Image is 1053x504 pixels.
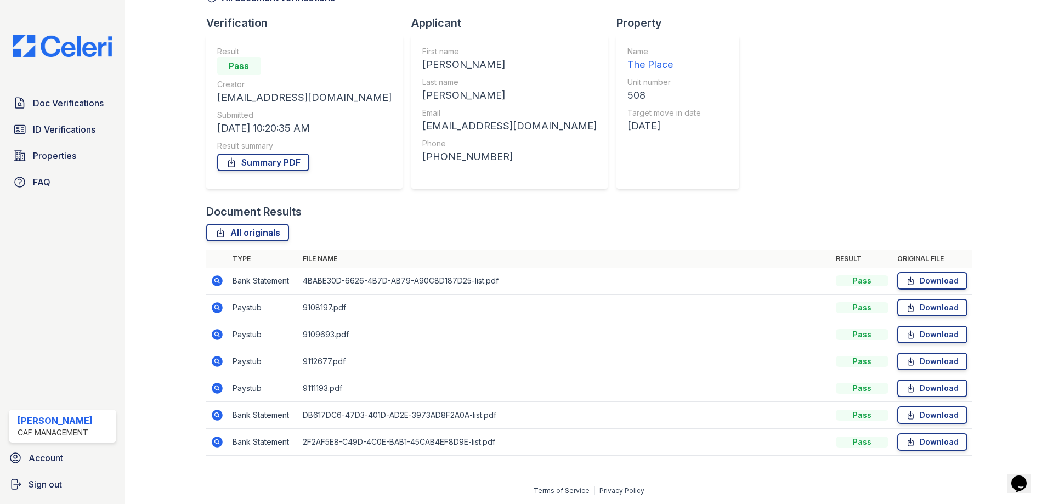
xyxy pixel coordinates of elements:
[599,486,644,495] a: Privacy Policy
[9,92,116,114] a: Doc Verifications
[836,437,888,448] div: Pass
[836,329,888,340] div: Pass
[33,149,76,162] span: Properties
[534,486,590,495] a: Terms of Service
[893,250,972,268] th: Original file
[217,121,392,136] div: [DATE] 10:20:35 AM
[4,473,121,495] a: Sign out
[836,410,888,421] div: Pass
[228,429,298,456] td: Bank Statement
[836,275,888,286] div: Pass
[206,204,302,219] div: Document Results
[206,15,411,31] div: Verification
[33,175,50,189] span: FAQ
[9,145,116,167] a: Properties
[29,478,62,491] span: Sign out
[18,414,93,427] div: [PERSON_NAME]
[422,138,597,149] div: Phone
[33,123,95,136] span: ID Verifications
[422,107,597,118] div: Email
[836,302,888,313] div: Pass
[228,295,298,321] td: Paystub
[206,224,289,241] a: All originals
[9,171,116,193] a: FAQ
[298,402,831,429] td: DB617DC6-47D3-401D-AD2E-3973AD8F2A0A-list.pdf
[228,268,298,295] td: Bank Statement
[217,46,392,57] div: Result
[4,35,121,57] img: CE_Logo_Blue-a8612792a0a2168367f1c8372b55b34899dd931a85d93a1a3d3e32e68fde9ad4.png
[217,79,392,90] div: Creator
[298,250,831,268] th: File name
[422,46,597,57] div: First name
[422,118,597,134] div: [EMAIL_ADDRESS][DOMAIN_NAME]
[228,402,298,429] td: Bank Statement
[411,15,616,31] div: Applicant
[627,57,701,72] div: The Place
[298,429,831,456] td: 2F2AF5E8-C49D-4C0E-BAB1-45CAB4EF8D9E-list.pdf
[422,77,597,88] div: Last name
[831,250,893,268] th: Result
[422,149,597,165] div: [PHONE_NUMBER]
[298,295,831,321] td: 9108197.pdf
[29,451,63,465] span: Account
[18,427,93,438] div: CAF Management
[616,15,748,31] div: Property
[4,447,121,469] a: Account
[33,97,104,110] span: Doc Verifications
[593,486,596,495] div: |
[298,348,831,375] td: 9112677.pdf
[897,380,967,397] a: Download
[897,353,967,370] a: Download
[422,88,597,103] div: [PERSON_NAME]
[836,383,888,394] div: Pass
[228,348,298,375] td: Paystub
[1007,460,1042,493] iframe: chat widget
[217,57,261,75] div: Pass
[897,326,967,343] a: Download
[897,272,967,290] a: Download
[897,406,967,424] a: Download
[422,57,597,72] div: [PERSON_NAME]
[627,46,701,72] a: Name The Place
[897,433,967,451] a: Download
[228,321,298,348] td: Paystub
[217,140,392,151] div: Result summary
[897,299,967,316] a: Download
[627,107,701,118] div: Target move in date
[228,250,298,268] th: Type
[217,90,392,105] div: [EMAIL_ADDRESS][DOMAIN_NAME]
[627,46,701,57] div: Name
[217,110,392,121] div: Submitted
[298,268,831,295] td: 4BABE30D-6626-4B7D-AB79-A90C8D187D25-list.pdf
[9,118,116,140] a: ID Verifications
[217,154,309,171] a: Summary PDF
[627,77,701,88] div: Unit number
[228,375,298,402] td: Paystub
[836,356,888,367] div: Pass
[298,321,831,348] td: 9109693.pdf
[627,88,701,103] div: 508
[627,118,701,134] div: [DATE]
[298,375,831,402] td: 9111193.pdf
